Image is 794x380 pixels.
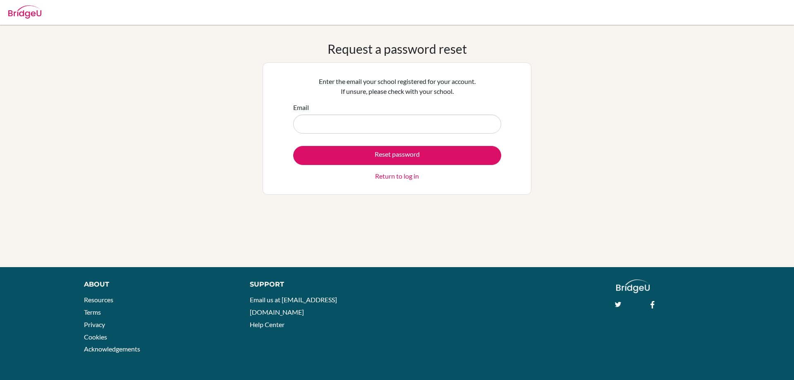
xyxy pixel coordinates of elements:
a: Email us at [EMAIL_ADDRESS][DOMAIN_NAME] [250,296,337,316]
img: Bridge-U [8,5,41,19]
a: Return to log in [375,171,419,181]
a: Terms [84,308,101,316]
a: Privacy [84,320,105,328]
a: Cookies [84,333,107,341]
a: Acknowledgements [84,345,140,353]
h1: Request a password reset [328,41,467,56]
div: About [84,280,231,289]
p: Enter the email your school registered for your account. If unsure, please check with your school. [293,76,501,96]
button: Reset password [293,146,501,165]
a: Resources [84,296,113,304]
label: Email [293,103,309,112]
div: Support [250,280,387,289]
a: Help Center [250,320,285,328]
img: logo_white@2x-f4f0deed5e89b7ecb1c2cc34c3e3d731f90f0f143d5ea2071677605dd97b5244.png [616,280,650,293]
